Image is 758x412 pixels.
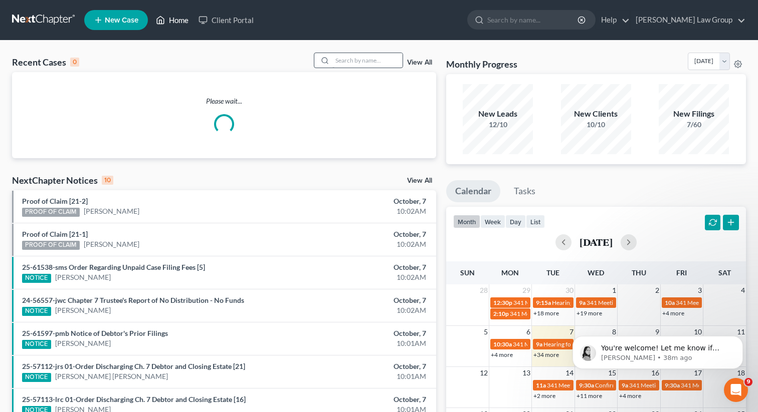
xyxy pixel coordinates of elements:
span: 341 Meeting for [PERSON_NAME] [513,340,603,348]
span: 12 [479,367,489,379]
a: 25-57112-jrs 01-Order Discharging Ch. 7 Debtor and Closing Estate [21] [22,362,245,370]
img: logo [20,22,87,32]
div: 12/10 [463,120,533,130]
p: How can we help? [20,88,180,105]
img: Profile image for James [145,16,165,36]
span: 341 Meeting for [PERSON_NAME][US_STATE] [513,299,634,306]
a: View All [407,177,432,184]
div: Attorney's Disclosure of Compensation [15,276,186,294]
div: NOTICE [22,340,51,349]
span: 1 [611,284,617,296]
a: 24-56557-jwc Chapter 7 Trustee's Report of No Distribution - No Funds [22,296,244,304]
button: Search for help [15,223,186,243]
span: 11a [536,381,546,389]
div: Recent message [21,126,180,137]
h2: [DATE] [580,237,613,247]
div: Close [172,16,191,34]
img: Profile image for Emma [126,16,146,36]
span: Search for help [21,228,81,238]
div: Statement of Financial Affairs - Payments Made in the Last 90 days [21,251,168,272]
div: NOTICE [22,274,51,283]
button: week [480,215,505,228]
span: 9:15a [536,299,551,306]
button: day [505,215,526,228]
span: Thu [632,268,646,277]
span: 9 [744,378,752,386]
a: +2 more [533,392,555,399]
span: 9a [536,340,542,348]
button: Help [134,312,201,352]
div: 10 [102,176,113,185]
button: month [453,215,480,228]
span: Wed [588,268,604,277]
span: 4 [740,284,746,296]
div: October, 7 [298,196,426,206]
a: Tasks [505,180,544,202]
a: [PERSON_NAME] [84,206,139,216]
a: +19 more [577,309,602,317]
span: Hearing for [PERSON_NAME] [543,340,622,348]
span: New Case [105,17,138,24]
span: 9a [622,381,628,389]
a: [PERSON_NAME] [84,239,139,249]
a: [PERSON_NAME] [55,305,111,315]
a: +4 more [491,351,513,358]
div: NextChapter Notices [12,174,113,186]
span: Messages [83,337,118,344]
div: Profile image for LindseyYou're welcome! Let me know if anything else comes up![PERSON_NAME]•38m ago [11,133,190,170]
span: Help [159,337,175,344]
div: PROOF OF CLAIM [22,208,80,217]
a: 25-61538-sms Order Regarding Unpaid Case Filing Fees [5] [22,263,205,271]
img: Profile image for Lindsey [21,141,41,161]
span: 9:30a [665,381,680,389]
div: Amendments [15,294,186,313]
div: Statement of Financial Affairs - Payments Made in the Last 90 days [15,247,186,276]
span: Mon [501,268,519,277]
span: 341 Meeting for [PERSON_NAME] [547,381,637,389]
div: 10:02AM [298,305,426,315]
span: 3 [697,284,703,296]
a: [PERSON_NAME] [PERSON_NAME] [55,371,168,381]
span: 341 Meeting for [PERSON_NAME] [587,299,677,306]
span: Tue [546,268,559,277]
div: Amendments [21,298,168,309]
h3: Monthly Progress [446,58,517,70]
div: 10/10 [561,120,631,130]
span: 5 [483,326,489,338]
div: 10:01AM [298,338,426,348]
div: New Filings [659,108,729,120]
div: New Leads [463,108,533,120]
span: Sat [718,268,731,277]
a: Calendar [446,180,500,202]
button: list [526,215,545,228]
a: 25-57113-lrc 01-Order Discharging Ch. 7 Debtor and Closing Estate [16] [22,395,246,403]
span: 28 [479,284,489,296]
span: 2 [654,284,660,296]
div: 10:02AM [298,272,426,282]
div: PROOF OF CLAIM [22,241,80,250]
div: October, 7 [298,394,426,404]
span: 10:30a [493,340,512,348]
a: +4 more [662,309,684,317]
a: Help [596,11,630,29]
img: Profile image for Lindsey [107,16,127,36]
span: 12:30p [493,299,512,306]
div: October, 7 [298,262,426,272]
a: View All [407,59,432,66]
a: 25-61597-pmb Notice of Debtor's Prior Filings [22,329,168,337]
input: Search by name... [332,53,403,68]
iframe: Intercom notifications message [557,315,758,385]
button: Messages [67,312,133,352]
div: 0 [70,58,79,67]
span: 30 [564,284,575,296]
p: Please wait... [12,96,436,106]
a: +11 more [577,392,602,399]
div: Attorney's Disclosure of Compensation [21,280,168,290]
div: Recent messageProfile image for LindseyYou're welcome! Let me know if anything else comes up![PER... [10,118,191,170]
p: Hi there! [20,71,180,88]
div: October, 7 [298,361,426,371]
div: Recent Cases [12,56,79,68]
